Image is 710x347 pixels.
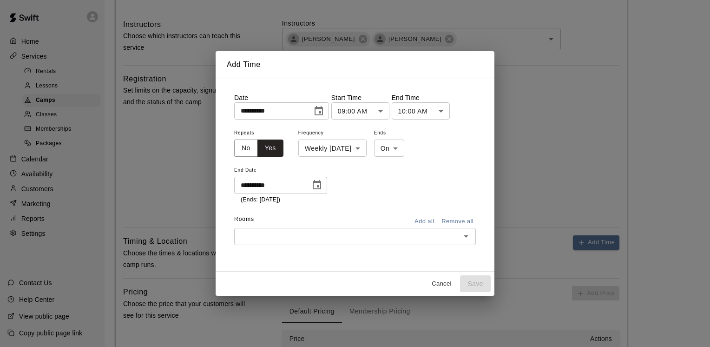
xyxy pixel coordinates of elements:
[427,277,456,291] button: Cancel
[234,216,254,222] span: Rooms
[298,140,367,157] div: Weekly [DATE]
[374,140,405,157] div: On
[460,230,473,243] button: Open
[241,195,321,205] p: (Ends: [DATE])
[309,102,328,120] button: Choose date, selected date is Oct 23, 2025
[216,51,494,78] h2: Add Time
[439,214,476,229] button: Remove all
[234,140,258,157] button: No
[234,164,327,177] span: End Date
[331,102,389,120] div: 09:00 AM
[257,140,283,157] button: Yes
[331,93,389,102] p: Start Time
[374,127,405,140] span: Ends
[392,102,450,120] div: 10:00 AM
[234,127,291,140] span: Repeats
[392,93,450,102] p: End Time
[234,140,283,157] div: outlined button group
[234,93,329,102] p: Date
[308,176,326,194] button: Choose date, selected date is Oct 23, 2025
[298,127,367,140] span: Frequency
[409,214,439,229] button: Add all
